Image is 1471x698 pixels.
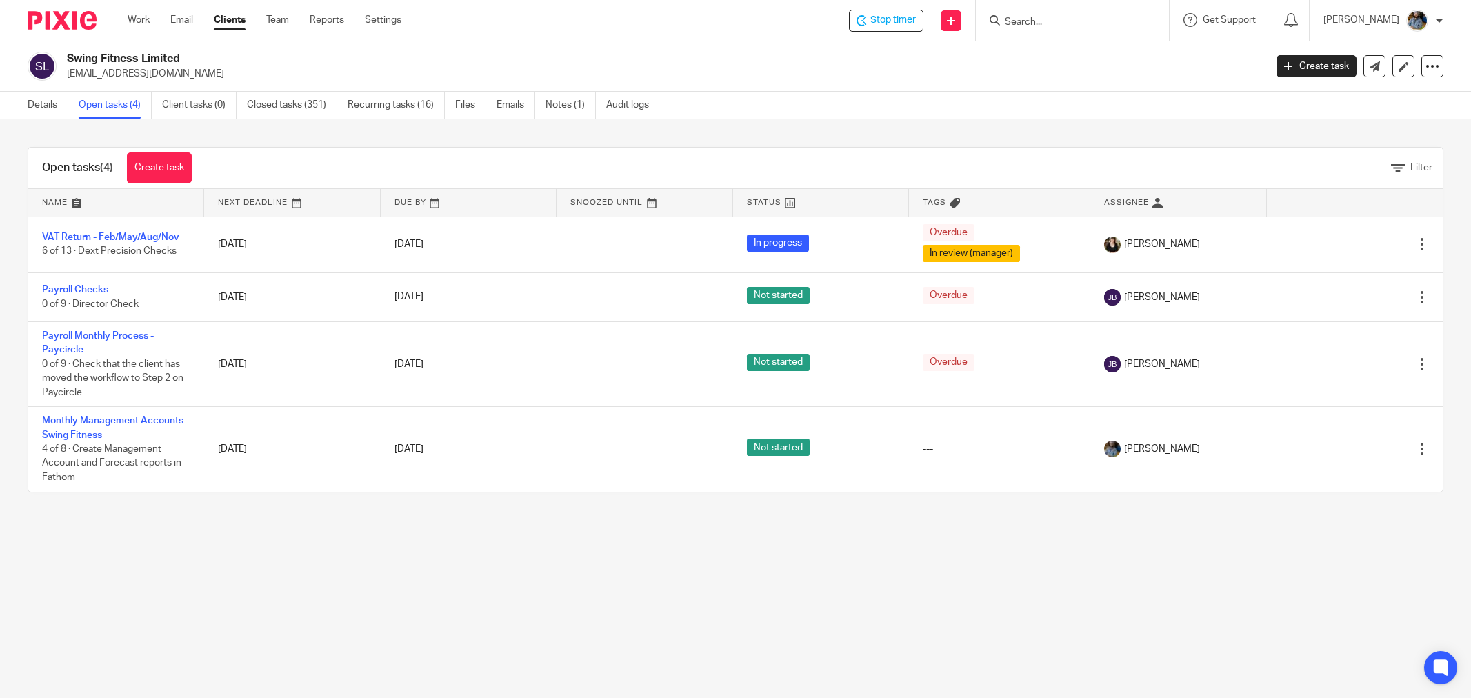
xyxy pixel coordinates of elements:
[42,444,181,482] span: 4 of 8 · Create Management Account and Forecast reports in Fathom
[42,416,189,439] a: Monthly Management Accounts - Swing Fitness
[455,92,486,119] a: Files
[1104,237,1121,253] img: Helen%20Campbell.jpeg
[79,92,152,119] a: Open tasks (4)
[394,239,423,249] span: [DATE]
[747,354,810,371] span: Not started
[128,13,150,27] a: Work
[42,232,179,242] a: VAT Return - Feb/May/Aug/Nov
[747,235,809,252] span: In progress
[870,13,916,28] span: Stop timer
[546,92,596,119] a: Notes (1)
[1277,55,1357,77] a: Create task
[247,92,337,119] a: Closed tasks (351)
[394,444,423,454] span: [DATE]
[28,92,68,119] a: Details
[348,92,445,119] a: Recurring tasks (16)
[1203,15,1256,25] span: Get Support
[42,331,154,355] a: Payroll Monthly Process - Paycircle
[170,13,193,27] a: Email
[1104,289,1121,306] img: svg%3E
[204,272,380,321] td: [DATE]
[1124,357,1200,371] span: [PERSON_NAME]
[849,10,923,32] div: Swing Fitness Limited
[204,321,380,406] td: [DATE]
[923,287,974,304] span: Overdue
[923,354,974,371] span: Overdue
[28,52,57,81] img: svg%3E
[42,161,113,175] h1: Open tasks
[266,13,289,27] a: Team
[923,199,946,206] span: Tags
[1124,237,1200,251] span: [PERSON_NAME]
[100,162,113,173] span: (4)
[1003,17,1128,29] input: Search
[394,359,423,369] span: [DATE]
[42,359,183,397] span: 0 of 9 · Check that the client has moved the workflow to Step 2 on Paycircle
[67,67,1256,81] p: [EMAIL_ADDRESS][DOMAIN_NAME]
[923,224,974,241] span: Overdue
[28,11,97,30] img: Pixie
[1406,10,1428,32] img: Jaskaran%20Singh.jpeg
[127,152,192,183] a: Create task
[42,299,139,309] span: 0 of 9 · Director Check
[214,13,246,27] a: Clients
[394,292,423,302] span: [DATE]
[1124,442,1200,456] span: [PERSON_NAME]
[1104,441,1121,457] img: Jaskaran%20Singh.jpeg
[747,287,810,304] span: Not started
[204,407,380,492] td: [DATE]
[1410,163,1432,172] span: Filter
[923,442,1077,456] div: ---
[923,245,1020,262] span: In review (manager)
[497,92,535,119] a: Emails
[606,92,659,119] a: Audit logs
[204,217,380,272] td: [DATE]
[747,439,810,456] span: Not started
[1323,13,1399,27] p: [PERSON_NAME]
[365,13,401,27] a: Settings
[162,92,237,119] a: Client tasks (0)
[42,285,108,295] a: Payroll Checks
[1124,290,1200,304] span: [PERSON_NAME]
[747,199,781,206] span: Status
[1104,356,1121,372] img: svg%3E
[42,247,177,257] span: 6 of 13 · Dext Precision Checks
[67,52,1018,66] h2: Swing Fitness Limited
[310,13,344,27] a: Reports
[570,199,643,206] span: Snoozed Until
